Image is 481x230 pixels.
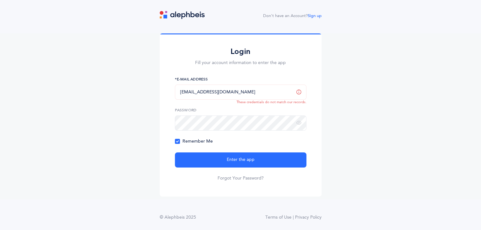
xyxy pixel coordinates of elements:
[175,60,306,66] p: Fill your account information to enter the app
[175,76,306,82] label: *E-Mail Address
[175,139,213,144] span: Remember Me
[308,14,322,18] a: Sign up
[227,156,255,163] span: Enter the app
[237,100,306,104] span: These credentials do not match our records.
[175,107,306,113] label: Password
[160,214,196,221] div: © Alephbeis 2025
[449,198,473,222] iframe: Drift Widget Chat Controller
[265,214,322,221] a: Terms of Use | Privacy Policy
[218,175,264,181] a: Forgot Your Password?
[263,13,322,19] div: Don't have an Account?
[175,152,306,168] button: Enter the app
[160,11,205,19] img: logo.svg
[175,47,306,56] h2: Login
